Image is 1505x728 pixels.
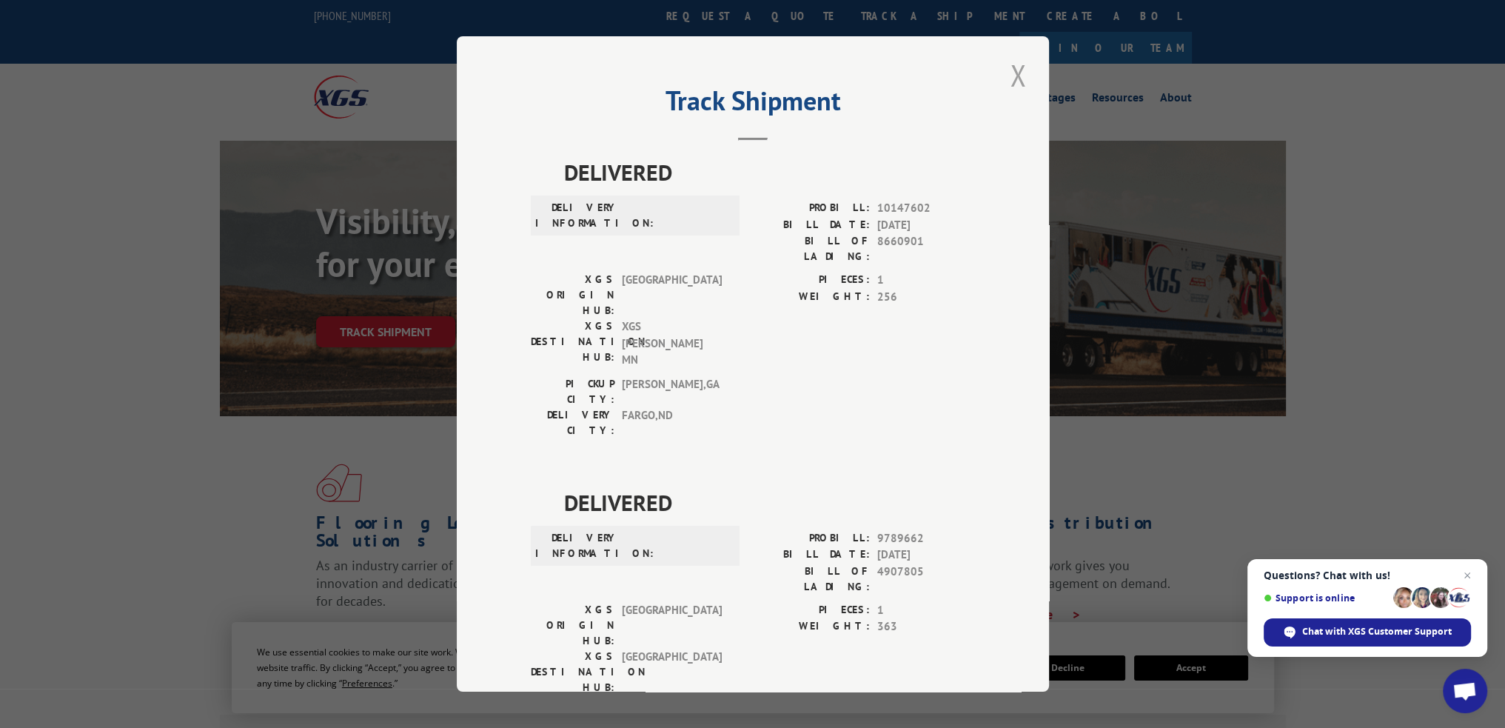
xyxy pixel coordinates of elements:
[877,272,975,289] span: 1
[622,602,722,649] span: [GEOGRAPHIC_DATA]
[531,649,614,695] label: XGS DESTINATION HUB:
[877,547,975,564] span: [DATE]
[622,376,722,407] span: [PERSON_NAME] , GA
[877,564,975,595] span: 4907805
[877,217,975,234] span: [DATE]
[1443,669,1487,713] a: Open chat
[877,289,975,306] span: 256
[753,289,870,306] label: WEIGHT:
[622,318,722,369] span: XGS [PERSON_NAME] MN
[1302,625,1452,638] span: Chat with XGS Customer Support
[753,530,870,547] label: PROBILL:
[531,318,614,369] label: XGS DESTINATION HUB:
[531,90,975,118] h2: Track Shipment
[753,564,870,595] label: BILL OF LADING:
[564,486,975,519] span: DELIVERED
[1264,570,1471,581] span: Questions? Chat with us!
[877,233,975,264] span: 8660901
[753,602,870,619] label: PIECES:
[753,547,870,564] label: BILL DATE:
[753,200,870,217] label: PROBILL:
[753,233,870,264] label: BILL OF LADING:
[753,272,870,289] label: PIECES:
[622,649,722,695] span: [GEOGRAPHIC_DATA]
[1264,592,1388,604] span: Support is online
[877,530,975,547] span: 9789662
[535,530,619,561] label: DELIVERY INFORMATION:
[877,602,975,619] span: 1
[531,272,614,318] label: XGS ORIGIN HUB:
[622,272,722,318] span: [GEOGRAPHIC_DATA]
[1264,618,1471,647] span: Chat with XGS Customer Support
[531,407,614,438] label: DELIVERY CITY:
[877,618,975,635] span: 363
[1005,55,1030,96] button: Close modal
[535,200,619,231] label: DELIVERY INFORMATION:
[622,407,722,438] span: FARGO , ND
[753,217,870,234] label: BILL DATE:
[753,618,870,635] label: WEIGHT:
[877,200,975,217] span: 10147602
[564,156,975,189] span: DELIVERED
[531,376,614,407] label: PICKUP CITY:
[531,602,614,649] label: XGS ORIGIN HUB:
